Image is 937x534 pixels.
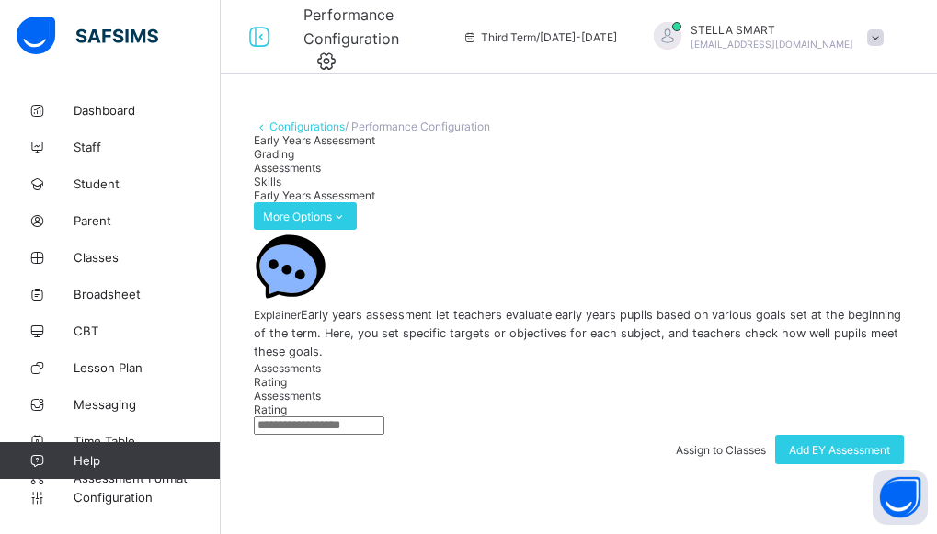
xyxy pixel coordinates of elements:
[676,443,766,457] span: Assign to Classes
[254,133,375,147] span: Early Years Assessment
[254,361,321,375] span: Assessments
[74,213,221,228] span: Parent
[74,453,220,468] span: Help
[691,23,853,37] span: STELLA SMART
[74,140,221,154] span: Staff
[345,119,490,133] span: / Performance Configuration
[269,119,345,133] a: Configurations
[74,250,221,265] span: Classes
[254,308,901,358] span: Early years assessment let teachers evaluate early years pupils based on various goals set at the...
[303,6,399,48] span: Performance Configuration
[873,470,928,525] button: Open asap
[17,17,158,55] img: safsims
[254,230,327,303] img: Chat.054c5d80b312491b9f15f6fadeacdca6.svg
[254,161,321,175] span: Assessments
[691,39,853,50] span: [EMAIL_ADDRESS][DOMAIN_NAME]
[74,287,221,301] span: Broadsheet
[74,360,221,375] span: Lesson Plan
[254,147,294,161] span: Grading
[254,308,301,322] span: Explainer
[74,176,221,191] span: Student
[74,397,221,412] span: Messaging
[74,324,221,338] span: CBT
[254,175,281,188] span: Skills
[789,443,890,457] span: Add EY Assessment
[254,375,287,389] span: Rating
[463,30,617,44] span: session/term information
[74,490,220,505] span: Configuration
[635,22,893,52] div: STELLASMART
[74,103,221,118] span: Dashboard
[74,434,221,449] span: Time Table
[254,188,375,202] span: Early Years Assessment
[254,403,287,416] span: Rating
[254,389,321,403] span: Assessments
[263,210,348,223] span: More Options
